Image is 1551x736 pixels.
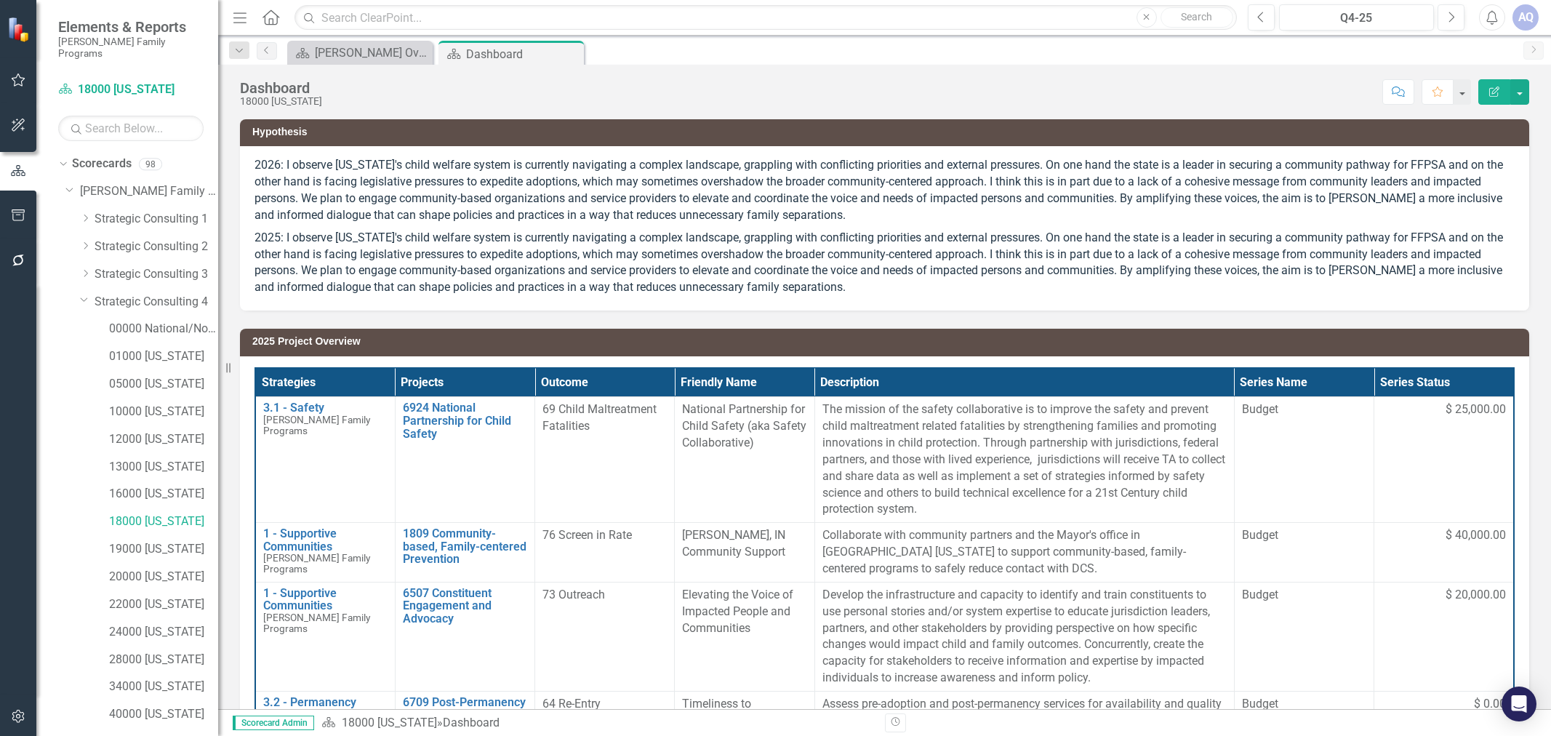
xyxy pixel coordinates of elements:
span: [PERSON_NAME] Family Programs [263,708,370,730]
a: Scorecards [72,156,132,172]
small: [PERSON_NAME] Family Programs [58,36,204,60]
div: [PERSON_NAME] Overview [315,44,429,62]
div: Dashboard [466,45,580,63]
p: Assess pre-adoption and post-permanency services for availability and quality to prevent children... [822,696,1227,729]
a: 20000 [US_STATE] [109,569,218,585]
span: [PERSON_NAME] Family Programs [263,612,370,634]
a: 18000 [US_STATE] [58,81,204,98]
a: 3.1 - Safety [263,401,388,415]
a: 1809 Community-based, Family-centered Prevention [403,527,527,566]
span: 73 Outreach [542,588,605,601]
a: 10000 [US_STATE] [109,404,218,420]
h3: Hypothesis [252,127,1522,137]
span: Budget [1242,587,1366,604]
a: 1 - Supportive Communities [263,587,388,612]
a: 18000 [US_STATE] [342,716,437,729]
span: 64 Re-Entry [542,697,601,711]
a: 40000 [US_STATE] [109,706,218,723]
span: [PERSON_NAME] Family Programs [263,414,370,436]
a: 18000 [US_STATE] [109,513,218,530]
span: $ 20,000.00 [1446,587,1506,604]
a: 34000 [US_STATE] [109,679,218,695]
span: National Partnership for Child Safety (aka Safety Collaborative) [682,402,806,449]
h3: 2025 Project Overview [252,336,1522,347]
a: 28000 [US_STATE] [109,652,218,668]
a: [PERSON_NAME] Overview [291,44,429,62]
div: 18000 [US_STATE] [240,96,322,107]
a: 3.2 - Permanency [263,696,388,709]
a: 6709 Post-Permanency Services [403,696,527,721]
span: 76 Screen in Rate [542,528,632,542]
span: Budget [1242,527,1366,544]
img: ClearPoint Strategy [7,17,33,42]
a: Strategic Consulting 2 [95,239,218,255]
span: Scorecard Admin [233,716,314,730]
a: 00000 National/No Jurisdiction (SC4) [109,321,218,337]
a: 24000 [US_STATE] [109,624,218,641]
span: Elements & Reports [58,18,204,36]
a: 19000 [US_STATE] [109,541,218,558]
a: 01000 [US_STATE] [109,348,218,365]
span: $ 40,000.00 [1446,527,1506,544]
a: 6507 Constituent Engagement and Advocacy [403,587,527,625]
a: 13000 [US_STATE] [109,459,218,476]
a: 05000 [US_STATE] [109,376,218,393]
a: Strategic Consulting 3 [95,266,218,283]
a: 1 - Supportive Communities [263,527,388,553]
span: Search [1181,11,1212,23]
a: 22000 [US_STATE] [109,596,218,613]
a: 12000 [US_STATE] [109,431,218,448]
a: Strategic Consulting 1 [95,211,218,228]
a: [PERSON_NAME] Family Programs [80,183,218,200]
span: 69 Child Maltreatment Fatalities [542,402,657,433]
p: Develop the infrastructure and capacity to identify and train constituents to use personal storie... [822,587,1227,687]
span: $ 0.00 [1474,696,1506,713]
div: 98 [139,158,162,170]
div: Dashboard [443,716,500,729]
div: Q4-25 [1284,9,1429,27]
p: The mission of the safety collaborative is to improve the safety and prevent child maltreatment r... [822,401,1227,518]
span: [PERSON_NAME] Family Programs [263,552,370,575]
a: 16000 [US_STATE] [109,486,218,503]
button: Q4-25 [1279,4,1434,31]
p: Collaborate with community partners and the Mayor's office in [GEOGRAPHIC_DATA] [US_STATE] to sup... [822,527,1227,577]
div: Open Intercom Messenger [1502,687,1536,721]
span: [PERSON_NAME], IN Community Support [682,528,785,559]
a: 6924 National Partnership for Child Safety [403,401,527,440]
div: Dashboard [240,80,322,96]
span: Timeliness to Permanency [682,697,751,727]
button: AQ [1512,4,1539,31]
input: Search Below... [58,116,204,141]
span: Budget [1242,696,1366,713]
span: Budget [1242,401,1366,418]
span: $ 25,000.00 [1446,401,1506,418]
input: Search ClearPoint... [294,5,1237,31]
p: 2026: I observe [US_STATE]'s child welfare system is currently navigating a complex landscape, gr... [255,157,1515,226]
span: Elevating the Voice of Impacted People and Communities [682,588,793,635]
div: » [321,715,874,732]
button: Search [1161,7,1233,28]
a: Strategic Consulting 4 [95,294,218,311]
p: 2025: I observe [US_STATE]'s child welfare system is currently navigating a complex landscape, gr... [255,227,1515,296]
